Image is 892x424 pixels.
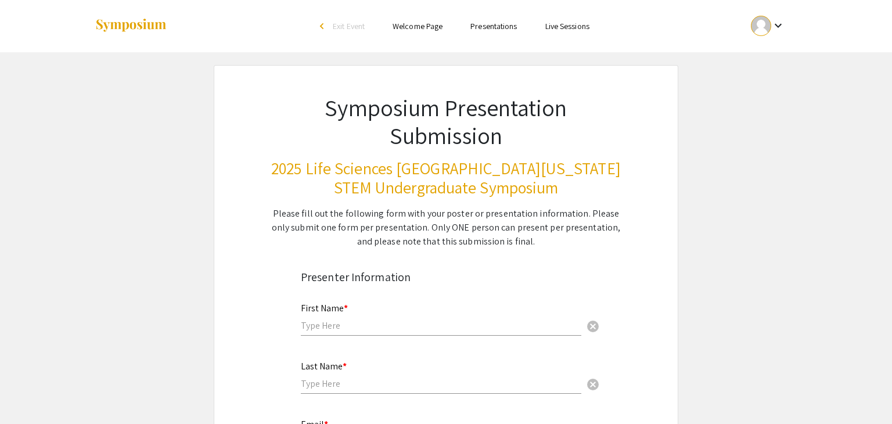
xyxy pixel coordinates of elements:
iframe: Chat [843,372,883,415]
input: Type Here [301,378,581,390]
button: Expand account dropdown [739,13,797,39]
div: Presenter Information [301,268,591,286]
mat-label: First Name [301,302,348,314]
button: Clear [581,314,605,337]
a: Presentations [470,21,517,31]
button: Clear [581,372,605,395]
a: Welcome Page [393,21,443,31]
h1: Symposium Presentation Submission [271,94,621,149]
span: Exit Event [333,21,365,31]
span: cancel [586,378,600,391]
mat-label: Last Name [301,360,347,372]
img: Symposium by ForagerOne [95,18,167,34]
div: Please fill out the following form with your poster or presentation information. Please only subm... [271,207,621,249]
span: cancel [586,319,600,333]
div: arrow_back_ios [320,23,327,30]
h3: 2025 Life Sciences [GEOGRAPHIC_DATA][US_STATE] STEM Undergraduate Symposium [271,159,621,197]
mat-icon: Expand account dropdown [771,19,785,33]
a: Live Sessions [545,21,589,31]
input: Type Here [301,319,581,332]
